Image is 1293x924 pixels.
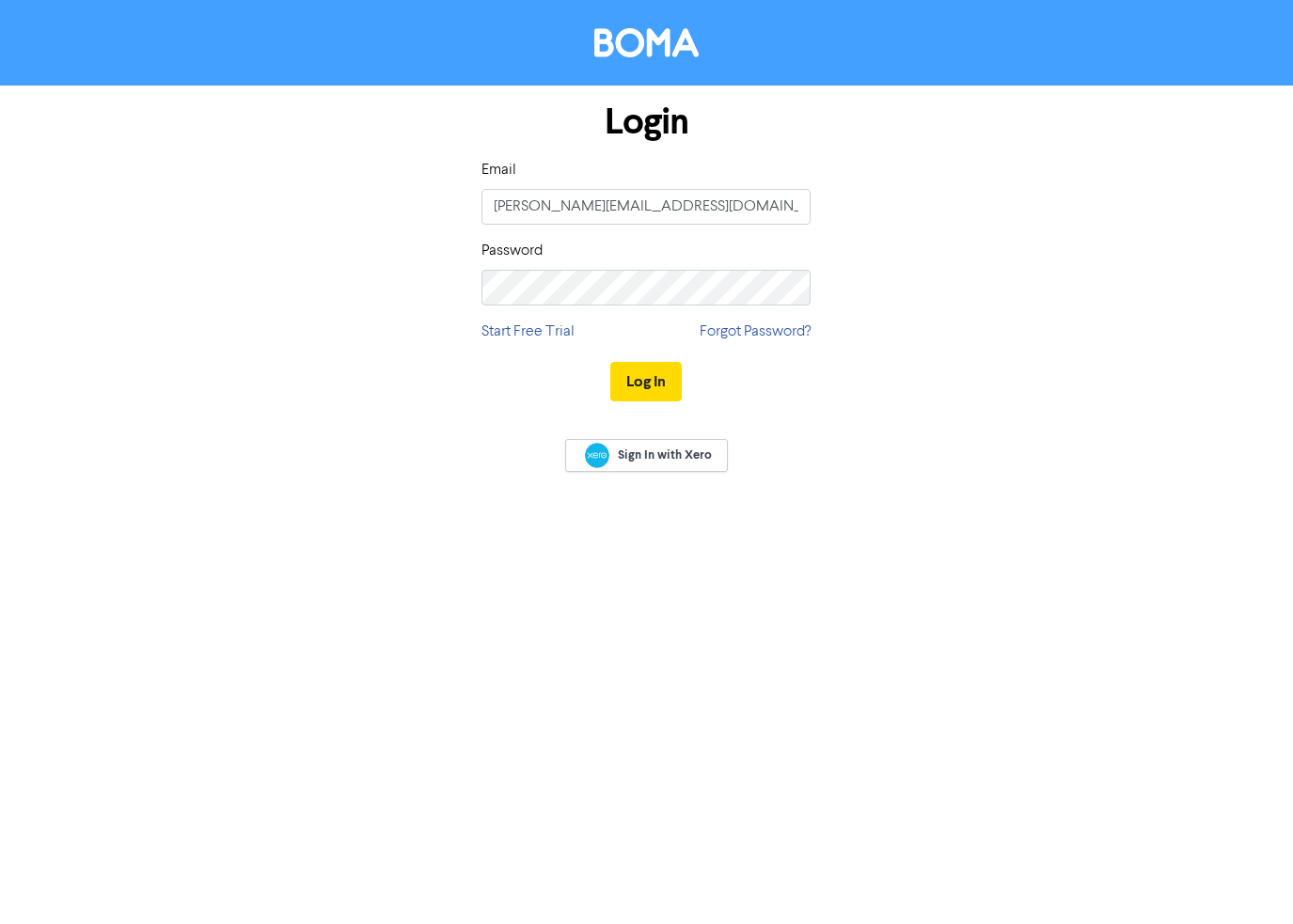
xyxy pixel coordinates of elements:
[481,101,811,144] h1: Login
[481,240,543,262] label: Password
[481,321,575,343] a: Start Free Trial
[594,28,699,57] img: BOMA Logo
[585,443,609,468] img: Xero logo
[610,362,682,401] button: Log In
[565,439,727,472] a: Sign In with Xero
[700,321,811,343] a: Forgot Password?
[481,159,516,181] label: Email
[618,446,712,463] span: Sign In with Xero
